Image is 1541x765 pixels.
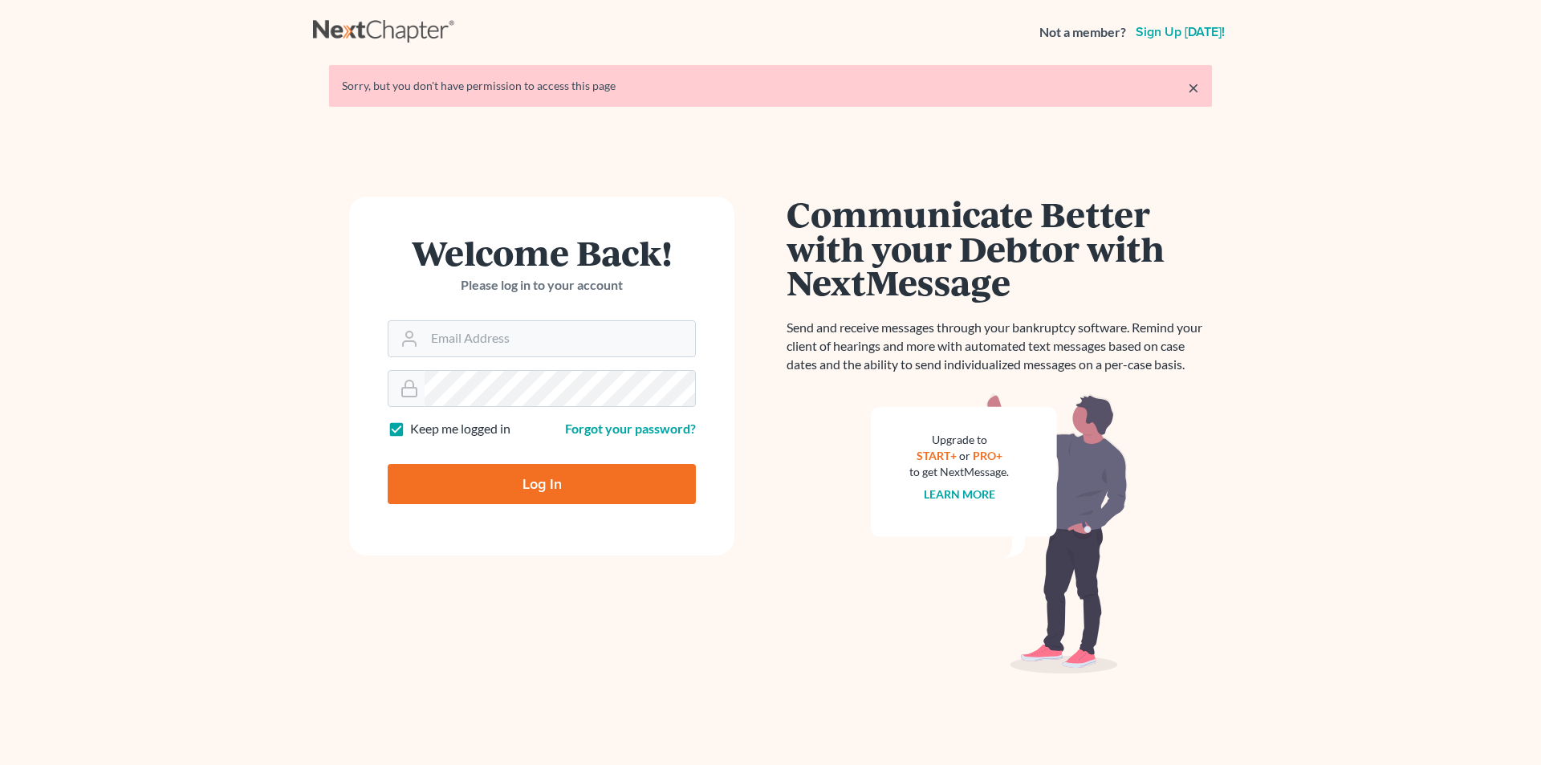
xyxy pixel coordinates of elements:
div: to get NextMessage. [909,464,1009,480]
a: Sign up [DATE]! [1132,26,1228,39]
strong: Not a member? [1039,23,1126,42]
p: Please log in to your account [388,276,696,295]
div: Sorry, but you don't have permission to access this page [342,78,1199,94]
span: or [959,449,970,462]
label: Keep me logged in [410,420,510,438]
input: Email Address [425,321,695,356]
a: × [1188,78,1199,97]
h1: Communicate Better with your Debtor with NextMessage [787,197,1212,299]
a: START+ [917,449,957,462]
a: Forgot your password? [565,421,696,436]
p: Send and receive messages through your bankruptcy software. Remind your client of hearings and mo... [787,319,1212,374]
img: nextmessage_bg-59042aed3d76b12b5cd301f8e5b87938c9018125f34e5fa2b7a6b67550977c72.svg [871,393,1128,674]
div: Upgrade to [909,432,1009,448]
h1: Welcome Back! [388,235,696,270]
a: PRO+ [973,449,1002,462]
a: Learn more [924,487,995,501]
input: Log In [388,464,696,504]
